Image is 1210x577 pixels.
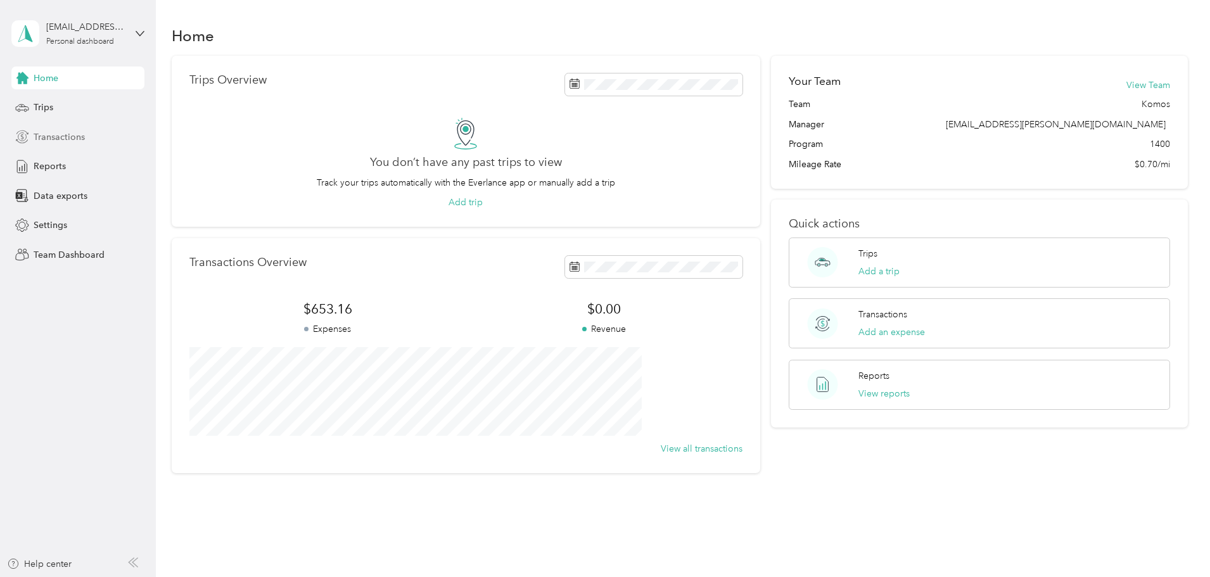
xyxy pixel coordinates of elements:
span: Team [789,98,810,111]
iframe: Everlance-gr Chat Button Frame [1139,506,1210,577]
span: $0.70/mi [1135,158,1170,171]
span: Home [34,72,58,85]
button: View all transactions [661,442,742,455]
p: Quick actions [789,217,1170,231]
p: Transactions Overview [189,256,307,269]
span: Team Dashboard [34,248,105,262]
span: [EMAIL_ADDRESS][PERSON_NAME][DOMAIN_NAME] [946,119,1166,130]
span: Komos [1142,98,1170,111]
p: Expenses [189,322,466,336]
span: Trips [34,101,53,114]
p: Transactions [858,308,907,321]
p: Track your trips automatically with the Everlance app or manually add a trip [317,176,615,189]
button: Help center [7,557,72,571]
button: Add a trip [858,265,900,278]
span: Data exports [34,189,87,203]
span: Program [789,137,823,151]
span: Settings [34,219,67,232]
div: [EMAIL_ADDRESS][PERSON_NAME][DOMAIN_NAME] [46,20,125,34]
span: $0.00 [466,300,742,318]
span: Transactions [34,130,85,144]
p: Reports [858,369,889,383]
span: $653.16 [189,300,466,318]
h1: Home [172,29,214,42]
button: Add an expense [858,326,925,339]
span: Mileage Rate [789,158,841,171]
span: 1400 [1150,137,1170,151]
span: Reports [34,160,66,173]
div: Personal dashboard [46,38,114,46]
span: Manager [789,118,824,131]
p: Revenue [466,322,742,336]
h2: Your Team [789,73,841,89]
button: Add trip [449,196,483,209]
button: View Team [1126,79,1170,92]
button: View reports [858,387,910,400]
p: Trips [858,247,877,260]
h2: You don’t have any past trips to view [370,156,562,169]
p: Trips Overview [189,73,267,87]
